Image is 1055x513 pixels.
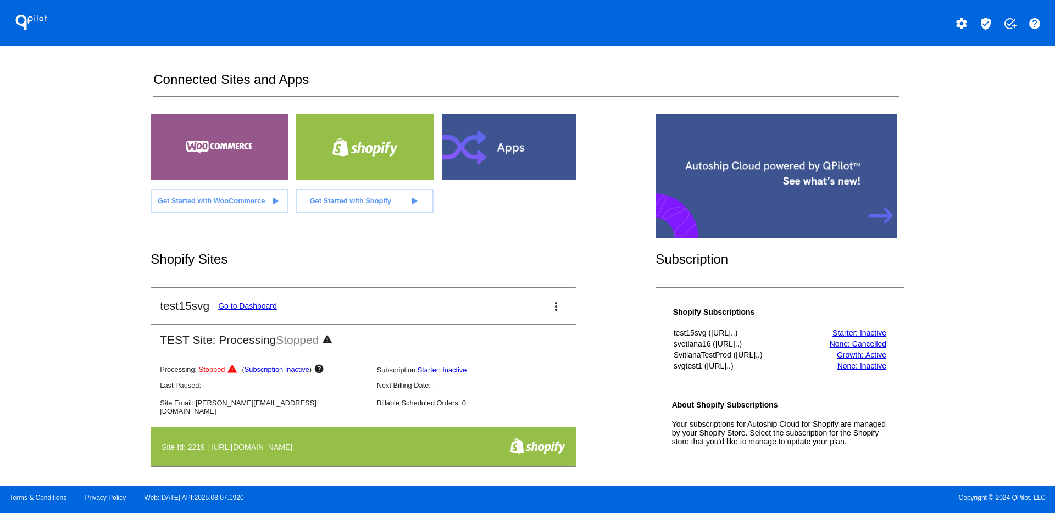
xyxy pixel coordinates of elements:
[672,420,888,446] p: Your subscriptions for Autoship Cloud for Shopify are managed by your Shopify Store. Select the s...
[537,494,1046,501] span: Copyright © 2024 QPilot, LLC
[151,189,288,213] a: Get Started with WooCommerce
[160,364,368,377] p: Processing:
[1028,17,1041,30] mat-icon: help
[314,364,327,377] mat-icon: help
[672,400,888,409] h4: About Shopify Subscriptions
[837,350,886,359] a: Growth: Active
[832,328,886,337] a: Starter: Inactive
[145,494,244,501] a: Web:[DATE] API:2025.08.07.1920
[227,364,240,377] mat-icon: warning
[955,17,968,30] mat-icon: settings
[377,366,585,374] p: Subscription:
[830,339,887,348] a: None: Cancelled
[673,361,803,371] th: svgtest1 ([URL]..)
[673,339,803,349] th: svetlana16 ([URL]..)
[9,494,66,501] a: Terms & Conditions
[673,308,803,316] h4: Shopify Subscriptions
[510,438,565,454] img: f8a94bdc-cb89-4d40-bdcd-a0261eff8977
[418,366,467,374] a: Starter: Inactive
[199,366,225,374] span: Stopped
[162,443,298,451] h4: Site Id: 2219 | [URL][DOMAIN_NAME]
[322,334,335,347] mat-icon: warning
[151,252,656,267] h2: Shopify Sites
[673,350,803,360] th: SvitlanaTestProd ([URL]..)
[160,381,368,389] p: Last Paused: -
[9,12,53,34] h1: QPilot
[549,300,563,313] mat-icon: more_vert
[160,299,209,313] h2: test15svg
[160,399,368,415] p: Site Email: [PERSON_NAME][EMAIL_ADDRESS][DOMAIN_NAME]
[268,194,281,208] mat-icon: play_arrow
[837,361,887,370] a: None: Inactive
[407,194,420,208] mat-icon: play_arrow
[673,328,803,338] th: test15svg ([URL]..)
[218,302,277,310] a: Go to Dashboard
[656,252,904,267] h2: Subscription
[242,366,312,374] span: ( )
[377,381,585,389] p: Next Billing Date: -
[158,197,265,205] span: Get Started with WooCommerce
[310,197,392,205] span: Get Started with Shopify
[151,325,576,347] h2: TEST Site: Processing
[276,333,319,346] span: Stopped
[377,399,585,407] p: Billable Scheduled Orders: 0
[979,17,992,30] mat-icon: verified_user
[85,494,126,501] a: Privacy Policy
[296,189,434,213] a: Get Started with Shopify
[1003,17,1017,30] mat-icon: add_task
[153,72,898,97] h2: Connected Sites and Apps
[245,366,309,374] a: Subscription Inactive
